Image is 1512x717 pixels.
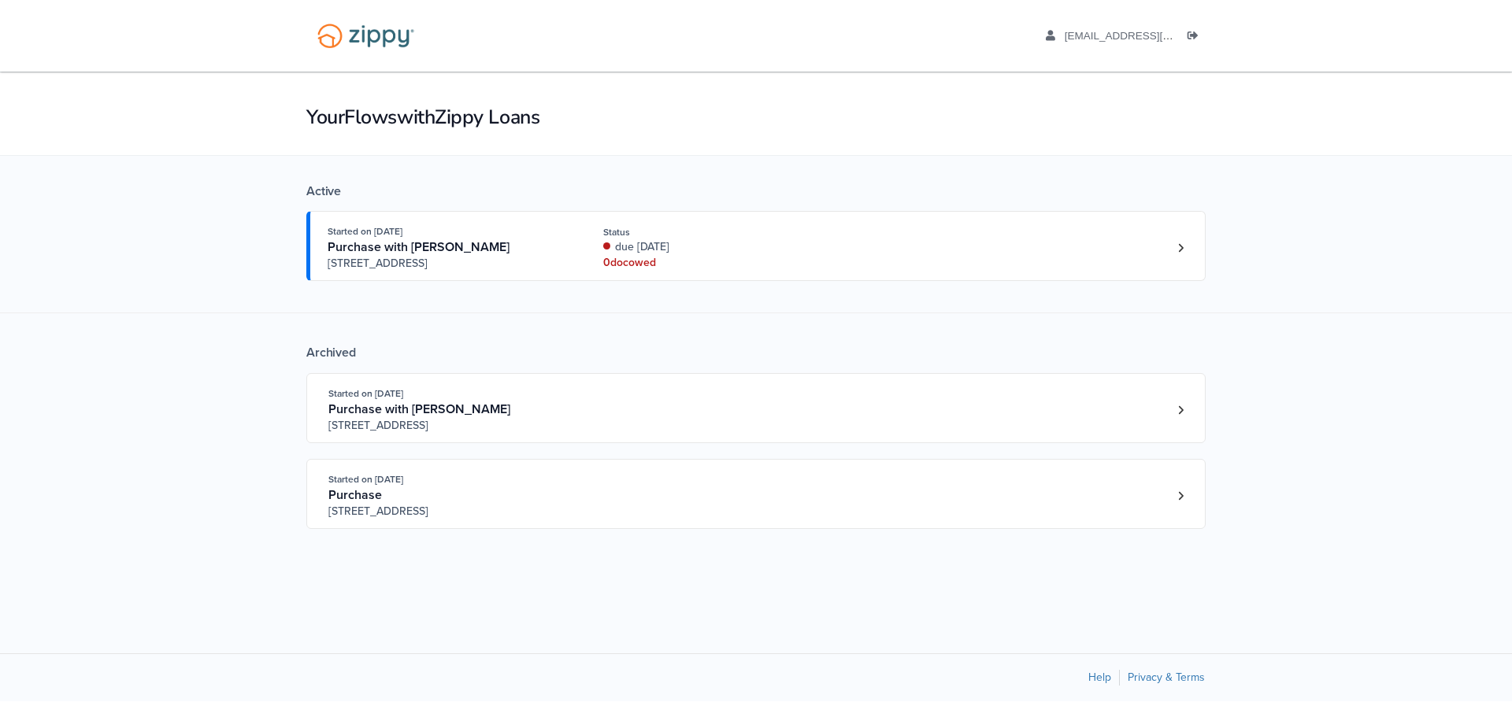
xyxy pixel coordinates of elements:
span: Purchase with [PERSON_NAME] [328,401,510,417]
a: Privacy & Terms [1128,671,1205,684]
div: Archived [306,345,1206,360]
span: kalamazoothumper1@gmail.com [1065,30,1245,42]
span: Purchase with [PERSON_NAME] [328,239,510,255]
span: Started on [DATE] [328,226,402,237]
img: Logo [307,16,424,56]
a: Help [1088,671,1111,684]
a: Open loan 4162342 [306,459,1206,529]
div: Status [603,225,813,239]
a: edit profile [1046,30,1245,46]
a: Loan number 4162342 [1169,484,1192,508]
a: Open loan 4190800 [306,211,1206,281]
a: Log out [1188,30,1205,46]
div: 0 doc owed [603,255,813,271]
div: due [DATE] [603,239,813,255]
span: Started on [DATE] [328,388,403,399]
span: [STREET_ADDRESS] [328,418,569,434]
span: Purchase [328,487,382,503]
span: [STREET_ADDRESS] [328,504,569,519]
h1: Your Flows with Zippy Loans [306,104,1206,131]
a: Open loan 4183644 [306,373,1206,443]
span: Started on [DATE] [328,474,403,485]
a: Loan number 4190800 [1169,236,1192,260]
span: [STREET_ADDRESS] [328,256,568,272]
a: Loan number 4183644 [1169,398,1192,422]
div: Active [306,183,1206,199]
